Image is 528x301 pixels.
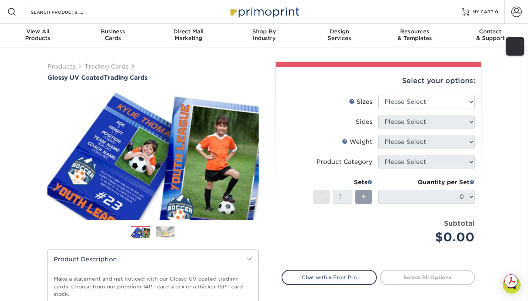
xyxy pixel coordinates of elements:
div: Quantity per Set [378,178,475,187]
div: $0.00 [384,228,475,246]
span: + [361,191,366,202]
span: MY CART [472,9,494,15]
a: Glossy UV CoatedTrading Cards [47,74,259,81]
div: Cards [76,28,151,42]
a: Chat with a Print Pro [282,270,377,285]
div: Services [302,28,377,42]
span: Glossy UV Coated [47,74,104,81]
span: Contact [452,28,528,35]
div: Select your options: [282,67,475,95]
div: Open Intercom Messenger [503,276,521,294]
div: Industry [226,28,302,42]
a: Select All Options [380,270,475,285]
img: Glossy UV Coated 01 [47,82,259,228]
div: Sides [356,118,372,126]
a: Products [47,63,76,70]
span: Design [302,28,377,35]
strong: Subtotal [444,219,475,227]
span: Shop By [226,28,302,35]
div: Sizes [349,97,372,106]
a: Contact& Support [452,24,528,47]
div: & Support [452,28,528,42]
a: BusinessCards [76,24,151,47]
a: DesignServices [302,24,377,47]
span: - [320,191,323,202]
a: Shop ByIndustry [226,24,302,47]
div: Marketing [151,28,226,42]
img: Trading Cards 02 [156,226,175,238]
img: Primoprint [227,4,301,20]
div: & Templates [377,28,453,42]
h2: Product Description [48,250,258,269]
span: Business [76,28,151,35]
span: 0 [495,9,498,14]
a: Trading Cards [84,63,129,70]
input: SEARCH PRODUCTS..... [30,7,102,16]
div: Sets [313,178,372,187]
span: Direct Mail [151,28,226,35]
a: Direct MailMarketing [151,24,226,47]
h1: Trading Cards [47,74,259,81]
div: Product Category [316,158,372,166]
a: Resources& Templates [377,24,453,47]
img: Trading Cards 01 [131,226,150,239]
span: Resources [377,28,453,35]
div: Weight [342,138,372,146]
